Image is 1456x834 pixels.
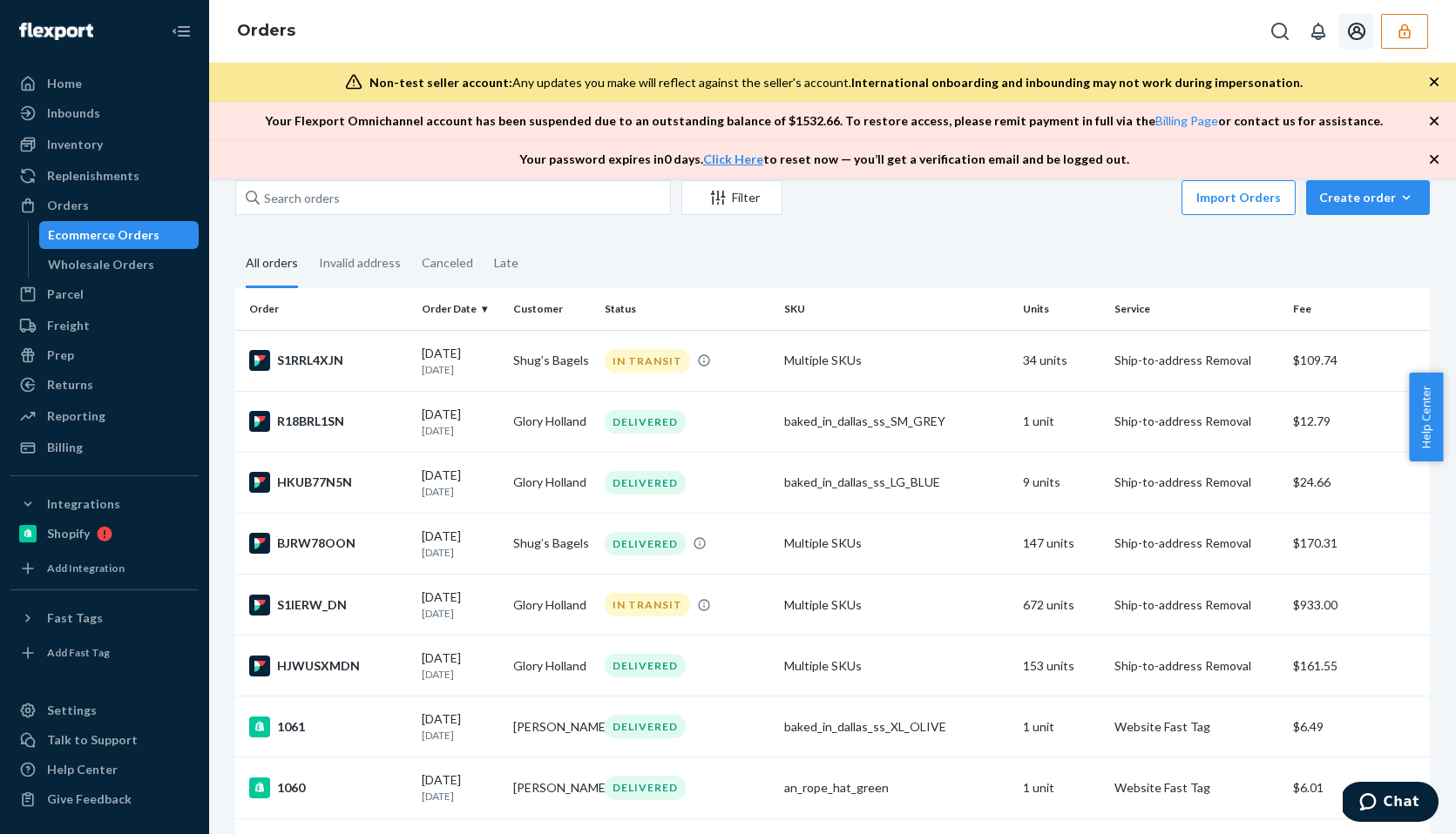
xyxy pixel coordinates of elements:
[598,288,777,330] th: Status
[10,490,199,518] button: Integrations
[422,240,473,286] div: Canceled
[10,312,199,340] a: Freight
[1182,180,1296,215] button: Import Orders
[47,761,118,778] div: Help Center
[422,771,499,804] div: [DATE]
[47,197,89,214] div: Orders
[10,785,199,813] button: Give Feedback
[422,606,499,621] p: [DATE]
[249,595,408,615] div: S1IERW_DN
[249,716,408,737] div: 1061
[422,423,499,438] p: [DATE]
[422,345,499,377] div: [DATE]
[605,410,686,434] div: DELIVERED
[249,656,408,676] div: HJWUSXMDN
[39,251,200,279] a: Wholesale Orders
[422,667,499,682] p: [DATE]
[422,710,499,743] div: [DATE]
[1016,391,1107,452] td: 1 unit
[1263,14,1297,49] button: Open Search Box
[164,14,199,49] button: Close Navigation
[1286,513,1430,574] td: $170.31
[235,180,671,215] input: Search orders
[777,330,1016,391] td: Multiple SKUs
[1286,636,1430,696] td: $161.55
[47,731,138,749] div: Talk to Support
[506,636,598,696] td: Glory Holland
[422,362,499,377] p: [DATE]
[1107,575,1287,636] td: Ship-to-address Removal
[422,528,499,560] div: [DATE]
[235,288,415,330] th: Order
[1016,330,1107,391] td: 34 units
[1016,288,1107,330] th: Units
[506,696,598,757] td: [PERSON_NAME]
[1016,757,1107,818] td: 1 unit
[422,467,499,499] div: [DATE]
[47,75,82,92] div: Home
[682,189,782,206] div: Filter
[1286,575,1430,636] td: $933.00
[10,402,199,430] a: Reporting
[1343,782,1439,825] iframe: Opens a widget where you can chat to one of our agents
[249,411,408,432] div: R18BRL1SN
[1016,575,1107,636] td: 672 units
[519,151,1129,168] p: Your password expires in 0 days . to reset now — you’ll get a verification email and be logged out.
[47,317,90,334] div: Freight
[506,575,598,636] td: Glory Holland
[1016,452,1107,513] td: 9 units
[47,407,105,425] div: Reporting
[10,341,199,369] a: Prep
[1306,180,1430,215] button: Create order
[47,702,97,719] div: Settings
[784,413,1009,430] div: baked_in_dallas_ss_SM_GREY
[1107,391,1287,452] td: Ship-to-address Removal
[10,756,199,784] a: Help Center
[10,555,199,582] a: Add Integration
[1286,452,1430,513] td: $24.66
[1286,391,1430,452] td: $12.79
[605,532,686,555] div: DELIVERED
[1107,513,1287,574] td: Ship-to-address Removal
[223,6,309,57] ol: breadcrumbs
[506,330,598,391] td: Shug’s Bagels
[10,726,199,754] button: Talk to Support
[1107,636,1287,696] td: Ship-to-address Removal
[47,167,139,185] div: Replenishments
[10,604,199,632] button: Fast Tags
[784,718,1009,736] div: baked_in_dallas_ss_XL_OLIVE
[48,256,154,273] div: Wholesale Orders
[506,757,598,818] td: [PERSON_NAME]
[10,696,199,724] a: Settings
[784,779,1009,797] div: an_rope_hat_green
[47,286,84,303] div: Parcel
[10,192,199,219] a: Orders
[422,589,499,621] div: [DATE]
[784,474,1009,491] div: baked_in_dallas_ss_LG_BLUE
[422,484,499,499] p: [DATE]
[422,406,499,438] div: [DATE]
[494,240,518,286] div: Late
[605,593,690,616] div: IN TRANSIT
[47,525,90,542] div: Shopify
[10,520,199,548] a: Shopify
[10,639,199,667] a: Add Fast Tag
[10,99,199,127] a: Inbounds
[47,561,125,575] div: Add Integration
[1107,452,1287,513] td: Ship-to-address Removal
[851,75,1303,90] span: International onboarding and inbounding may not work during impersonation.
[369,74,1303,91] div: Any updates you make will reflect against the seller's account.
[422,649,499,682] div: [DATE]
[1114,718,1280,736] p: Website Fast Tag
[1016,636,1107,696] td: 153 units
[605,776,686,799] div: DELIVERED
[1409,373,1443,461] span: Help Center
[249,777,408,798] div: 1060
[47,104,100,122] div: Inbounds
[265,112,1383,130] p: Your Flexport Omnichannel account has been suspended due to an outstanding balance of $ 1532.66 ....
[605,715,686,738] div: DELIVERED
[777,575,1016,636] td: Multiple SKUs
[10,434,199,461] a: Billing
[1016,513,1107,574] td: 147 units
[777,636,1016,696] td: Multiple SKUs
